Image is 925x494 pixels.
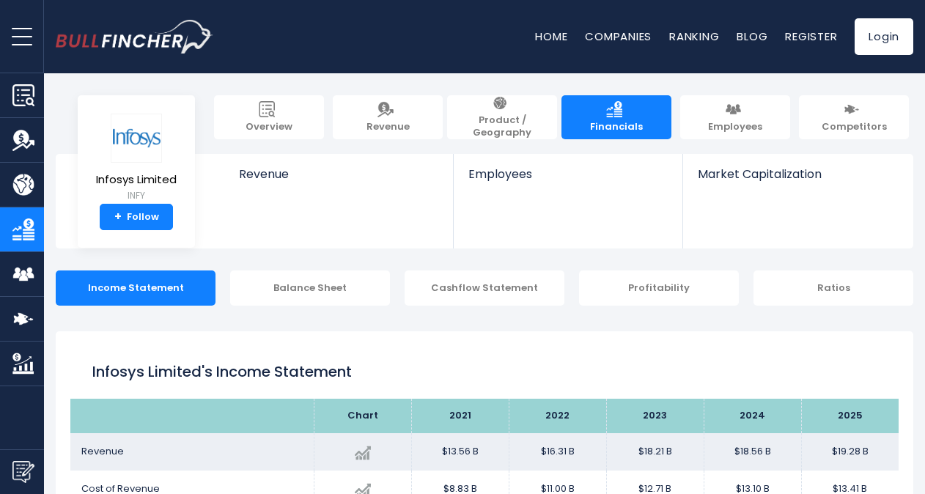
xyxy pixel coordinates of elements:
[214,95,324,139] a: Overview
[224,154,454,206] a: Revenue
[799,95,909,139] a: Competitors
[785,29,837,44] a: Register
[590,121,643,133] span: Financials
[680,95,790,139] a: Employees
[737,29,767,44] a: Blog
[96,174,177,186] span: Infosys Limited
[683,154,912,206] a: Market Capitalization
[509,399,606,433] th: 2022
[801,433,899,471] td: $19.28 B
[114,210,122,224] strong: +
[95,113,177,204] a: Infosys Limited INFY
[579,270,739,306] div: Profitability
[239,167,439,181] span: Revenue
[56,20,213,54] img: bullfincher logo
[314,399,411,433] th: Chart
[100,204,173,230] a: +Follow
[606,433,704,471] td: $18.21 B
[698,167,897,181] span: Market Capitalization
[454,114,550,139] span: Product / Geography
[366,121,410,133] span: Revenue
[561,95,671,139] a: Financials
[81,444,124,458] span: Revenue
[753,270,913,306] div: Ratios
[447,95,557,139] a: Product / Geography
[855,18,913,55] a: Login
[822,121,887,133] span: Competitors
[246,121,292,133] span: Overview
[535,29,567,44] a: Home
[56,270,215,306] div: Income Statement
[509,433,606,471] td: $16.31 B
[704,399,801,433] th: 2024
[405,270,564,306] div: Cashflow Statement
[585,29,652,44] a: Companies
[708,121,762,133] span: Employees
[801,399,899,433] th: 2025
[669,29,719,44] a: Ranking
[56,20,213,54] a: Go to homepage
[704,433,801,471] td: $18.56 B
[230,270,390,306] div: Balance Sheet
[96,189,177,202] small: INFY
[411,399,509,433] th: 2021
[606,399,704,433] th: 2023
[333,95,443,139] a: Revenue
[454,154,682,206] a: Employees
[411,433,509,471] td: $13.56 B
[468,167,667,181] span: Employees
[92,361,877,383] h1: Infosys Limited's Income Statement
